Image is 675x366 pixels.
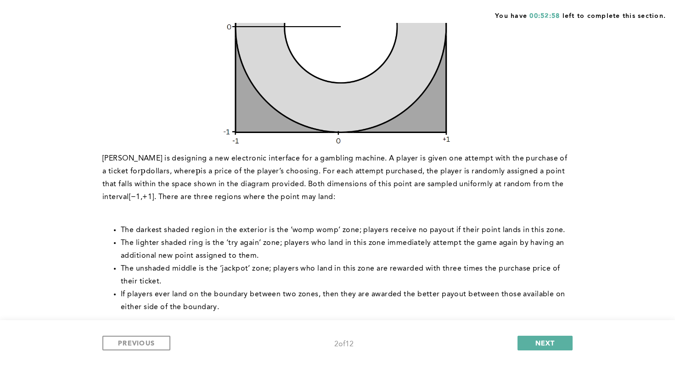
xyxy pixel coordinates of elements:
[535,338,555,347] span: NEXT
[334,338,354,351] div: 2 of 12
[141,166,146,176] span: p
[121,262,569,288] li: The unshaded middle is the ‘jackpot’ zone; players who land in this zone are rewarded with three ...
[102,152,569,204] p: [PERSON_NAME] is designing a new electronic interface for a gambling machine. A player is given o...
[129,194,154,201] span: ParseError: KaTeX parse error: LaTeX-incompatible input and strict mode is set to 'error': Unreco...
[121,224,569,237] li: The darkest shaded region in the exterior is the ‘womp womp’ zone; players receive no payout if t...
[495,9,666,21] span: You have left to complete this section.
[102,336,170,350] button: PREVIOUS
[121,237,569,262] li: The lighter shaded ring is the ‘try again’ zone; players who land in this zone immediately attemp...
[196,166,201,176] span: p
[121,288,569,314] li: If players ever land on the boundary between two zones, then they are awarded the better payout b...
[529,13,560,19] span: 00:52:58
[517,336,573,350] button: NEXT
[118,338,155,347] span: PREVIOUS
